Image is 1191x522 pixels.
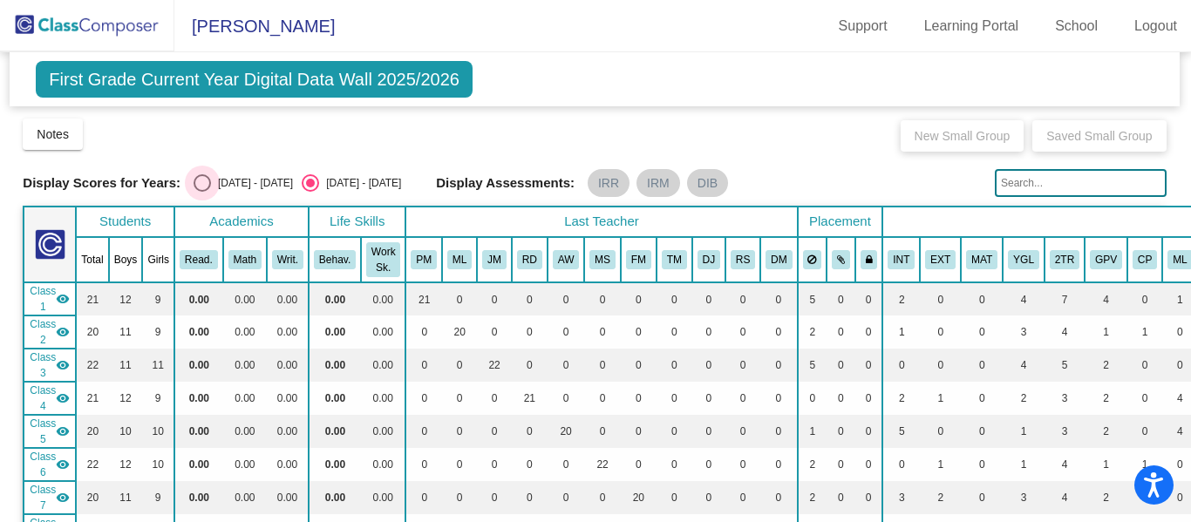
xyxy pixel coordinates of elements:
[920,448,961,481] td: 1
[760,349,797,382] td: 0
[882,349,920,382] td: 0
[1085,382,1127,415] td: 2
[548,315,584,349] td: 0
[548,448,584,481] td: 0
[442,282,477,315] td: 0
[855,315,883,349] td: 0
[925,250,956,269] button: EXT
[37,127,69,141] span: Notes
[512,382,548,415] td: 21
[30,449,56,480] span: Class 6
[30,316,56,348] span: Class 2
[109,481,143,514] td: 11
[405,481,442,514] td: 0
[827,349,855,382] td: 0
[24,382,76,415] td: Ryane Dougherty - ML1/ D
[882,237,920,282] th: Introvert
[725,382,760,415] td: 0
[584,415,621,448] td: 0
[548,415,584,448] td: 20
[1127,415,1162,448] td: 0
[657,448,692,481] td: 0
[1003,237,1045,282] th: Young for Grade Level
[692,315,725,349] td: 0
[477,481,512,514] td: 0
[1045,315,1085,349] td: 4
[687,169,728,197] mat-chip: DIB
[1085,282,1127,315] td: 4
[798,448,827,481] td: 2
[855,448,883,481] td: 0
[1008,250,1039,269] button: YGL
[760,282,797,315] td: 0
[731,250,755,269] button: RS
[361,282,405,315] td: 0.00
[961,349,1003,382] td: 0
[1045,349,1085,382] td: 5
[760,415,797,448] td: 0
[267,382,309,415] td: 0.00
[109,315,143,349] td: 11
[692,349,725,382] td: 0
[798,282,827,315] td: 5
[827,237,855,282] th: Keep with students
[174,481,223,514] td: 0.00
[361,382,405,415] td: 0.00
[24,481,76,514] td: Francesca Masciulli - Masciulli
[961,448,1003,481] td: 0
[405,382,442,415] td: 0
[309,349,361,382] td: 0.00
[1003,315,1045,349] td: 3
[855,415,883,448] td: 0
[657,415,692,448] td: 0
[272,250,303,269] button: Writ.
[223,448,267,481] td: 0.00
[553,250,579,269] button: AW
[109,415,143,448] td: 10
[760,448,797,481] td: 0
[621,282,657,315] td: 0
[920,282,961,315] td: 0
[798,415,827,448] td: 1
[827,481,855,514] td: 0
[961,382,1003,415] td: 0
[888,250,915,269] button: INT
[1003,382,1045,415] td: 2
[584,282,621,315] td: 0
[725,415,760,448] td: 0
[1120,12,1191,40] a: Logout
[1045,481,1085,514] td: 4
[512,448,548,481] td: 0
[174,448,223,481] td: 0.00
[477,282,512,315] td: 0
[24,315,76,349] td: Morgan Linvill - ICR2/ L/M
[267,481,309,514] td: 0.00
[309,481,361,514] td: 0.00
[961,237,1003,282] th: Maternity Leave
[56,458,70,471] mat-icon: visibility
[76,237,108,282] th: Total
[309,282,361,315] td: 0.00
[142,349,174,382] td: 11
[30,416,56,447] span: Class 5
[621,415,657,448] td: 0
[405,282,442,315] td: 21
[314,250,356,269] button: Behav.
[30,383,56,414] span: Class 4
[657,349,692,382] td: 0
[405,207,797,237] th: Last Teacher
[621,237,657,282] th: Francesca Masciulli
[180,250,218,269] button: Read.
[882,481,920,514] td: 3
[109,349,143,382] td: 11
[76,382,108,415] td: 21
[267,282,309,315] td: 0.00
[24,282,76,315] td: Pamela Moore - ICR1/ M/ A/ML
[882,315,920,349] td: 1
[882,448,920,481] td: 0
[1050,250,1079,269] button: 2TR
[584,481,621,514] td: 0
[30,349,56,381] span: Class 3
[228,250,262,269] button: Math
[142,382,174,415] td: 9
